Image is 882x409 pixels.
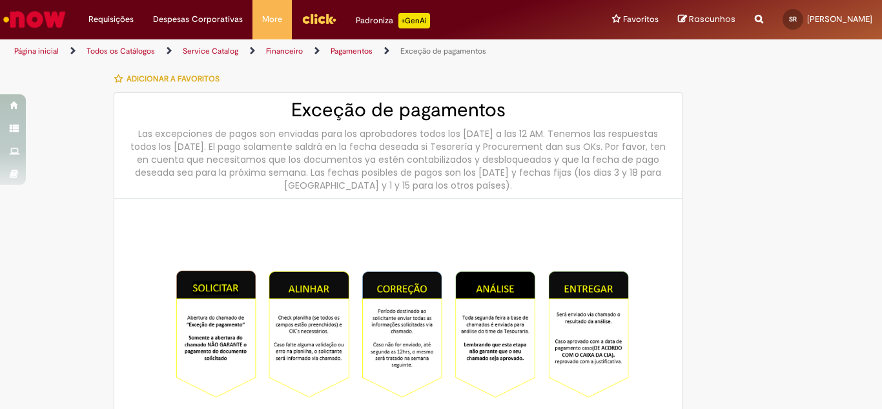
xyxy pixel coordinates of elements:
a: Página inicial [14,46,59,56]
span: Despesas Corporativas [153,13,243,26]
span: Adicionar a Favoritos [127,74,220,84]
span: Requisições [88,13,134,26]
img: click_logo_yellow_360x200.png [302,9,336,28]
div: Padroniza [356,13,430,28]
a: Financeiro [266,46,303,56]
span: Rascunhos [689,13,735,25]
ul: Trilhas de página [10,39,579,63]
img: ServiceNow [1,6,68,32]
span: More [262,13,282,26]
a: Exceção de pagamentos [400,46,486,56]
button: Adicionar a Favoritos [114,65,227,92]
a: Rascunhos [678,14,735,26]
h2: Exceção de pagamentos [127,100,670,121]
a: Todos os Catálogos [87,46,155,56]
span: SR [789,15,797,23]
a: Service Catalog [183,46,238,56]
p: +GenAi [398,13,430,28]
span: [PERSON_NAME] [807,14,872,25]
span: Favoritos [623,13,659,26]
div: Las excepciones de pagos son enviadas para los aprobadores todos los [DATE] a las 12 AM. Tenemos ... [127,127,670,192]
a: Pagamentos [331,46,373,56]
